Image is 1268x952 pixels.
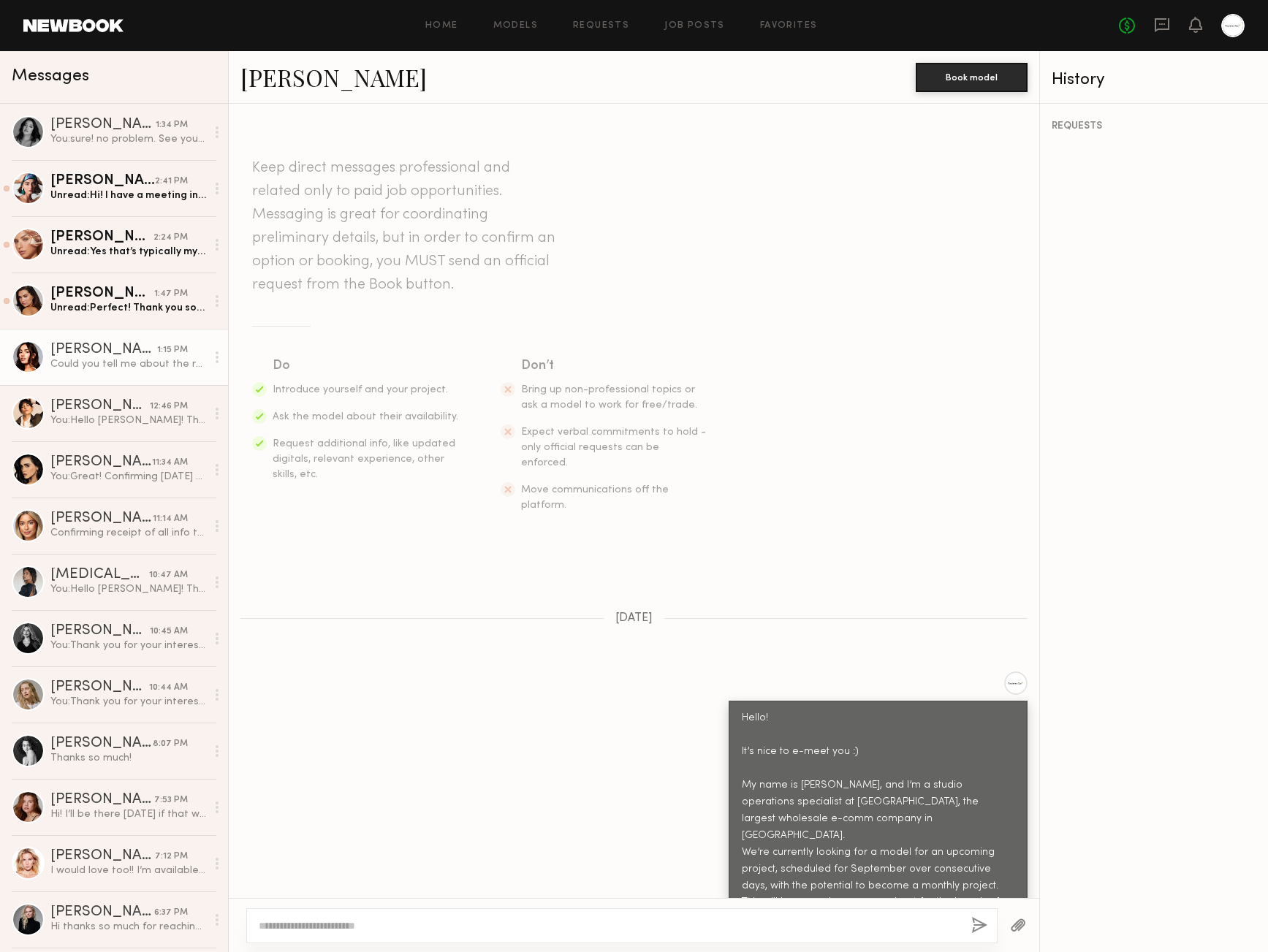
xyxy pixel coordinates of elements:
div: Could you tell me about the rate for the project? [50,357,206,371]
a: Job Posts [664,21,725,31]
span: Ask the model about their availability. [273,412,458,422]
div: Thanks so much! [50,751,206,765]
span: Introduce yourself and your project. [273,385,448,395]
div: 6:37 PM [154,906,188,920]
header: Keep direct messages professional and related only to paid job opportunities. Messaging is great ... [252,156,559,297]
button: Book model [916,63,1028,92]
div: 12:46 PM [150,400,188,414]
div: 2:24 PM [153,231,188,245]
div: [PERSON_NAME] [50,118,156,132]
span: Bring up non-professional topics or ask a model to work for free/trade. [521,385,697,410]
div: REQUESTS [1052,121,1256,132]
div: History [1052,72,1256,88]
div: [PERSON_NAME] [50,230,153,245]
div: [PERSON_NAME] [50,286,154,301]
span: Request additional info, like updated digitals, relevant experience, other skills, etc. [273,439,455,479]
div: Unread: Yes that’s typically my rate! Excited to meet you! [50,245,206,259]
div: [PERSON_NAME] [50,736,153,751]
div: [PERSON_NAME] [50,455,152,470]
span: [DATE] [615,612,653,625]
div: [MEDICAL_DATA][PERSON_NAME] [50,568,149,582]
div: [PERSON_NAME] [50,793,154,807]
div: [PERSON_NAME] [50,174,155,189]
a: Book model [916,70,1028,83]
div: 2:41 PM [155,175,188,189]
div: 10:45 AM [150,625,188,639]
div: Unread: Perfect! Thank you so much, see you [DATE] :) [50,301,206,315]
div: I would love too!! I’m available [DATE] between 9-11. If it works for you guys I’ll be there at 1... [50,864,206,877]
span: Messages [12,68,89,85]
a: [PERSON_NAME] [240,61,427,93]
div: Confirming receipt of all info thank you and look forward to meeting you next week! [50,526,206,540]
a: Requests [573,21,629,31]
div: You: Great! Confirming [DATE] 3:00pm and here is our studio information : office address : [STREE... [50,470,206,484]
div: Don’t [521,356,708,376]
span: Move communications off the platform. [521,485,669,510]
div: 11:14 AM [153,512,188,526]
div: 1:15 PM [157,343,188,357]
div: [PERSON_NAME] [50,624,150,639]
div: 10:44 AM [149,681,188,695]
div: [PERSON_NAME] [50,905,154,920]
a: Favorites [760,21,818,31]
div: 11:34 AM [152,456,188,470]
div: 7:12 PM [155,850,188,864]
a: Models [493,21,538,31]
div: 8:07 PM [153,737,188,751]
div: [PERSON_NAME] [50,849,155,864]
div: You: Thank you for your interest! Just to confirm—your rate is $175 per hour or $1,400 per day, c... [50,695,206,709]
div: You: Hello [PERSON_NAME]! Thank you for your interest. Feel free to let me know what time you’d l... [50,414,206,427]
span: Expect verbal commitments to hold - only official requests can be enforced. [521,427,706,468]
a: Home [425,21,458,31]
div: Hi! I’ll be there [DATE] if that works still. Thank you! [50,807,206,821]
div: 1:34 PM [156,118,188,132]
div: Do [273,356,460,376]
div: [PERSON_NAME] [50,343,157,357]
div: Hi thanks so much for reaching out! I’m not available for casting due to my schedule, but happy t... [50,920,206,934]
div: [PERSON_NAME] [50,511,153,526]
div: You: sure! no problem. See you later :) [50,132,206,146]
div: You: Thank you for your interest! Just to confirm—your rate is $325 per hour or $2250 per day, co... [50,639,206,652]
div: 7:53 PM [154,793,188,807]
div: Unread: Hi! I have a meeting in [GEOGRAPHIC_DATA] from 10:30-11:30 that day. Just to be safe coul... [50,189,206,202]
div: [PERSON_NAME] [50,399,150,414]
div: 10:47 AM [149,568,188,582]
div: [PERSON_NAME] [50,680,149,695]
div: 1:47 PM [154,287,188,301]
div: You: Hello [PERSON_NAME]! Thank you for your interest. Would [DATE] 9am work for casting? :) [50,582,206,596]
